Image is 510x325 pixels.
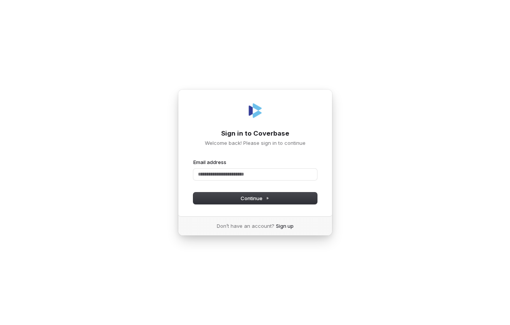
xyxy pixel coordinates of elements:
button: Continue [193,192,317,204]
p: Welcome back! Please sign in to continue [193,139,317,146]
span: Don’t have an account? [217,222,274,229]
span: Continue [241,195,269,202]
img: Coverbase [246,101,264,120]
h1: Sign in to Coverbase [193,129,317,138]
label: Email address [193,159,226,166]
a: Sign up [276,222,294,229]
